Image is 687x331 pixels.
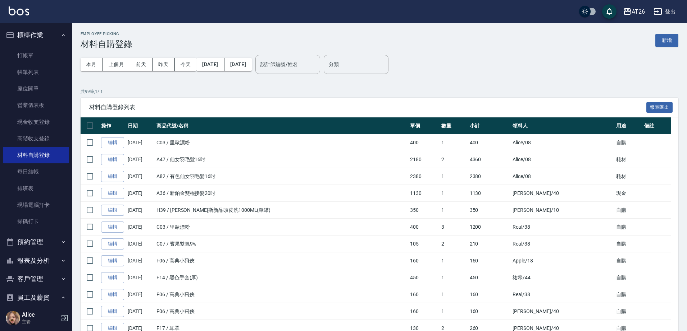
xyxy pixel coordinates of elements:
[408,286,440,303] td: 160
[126,117,155,134] th: 日期
[126,202,155,219] td: [DATE]
[614,286,643,303] td: 自購
[440,286,468,303] td: 1
[3,64,69,80] a: 帳單列表
[614,252,643,269] td: 自購
[511,219,614,236] td: Real /38
[3,147,69,163] a: 材料自購登錄
[651,5,678,18] button: 登出
[511,202,614,219] td: [PERSON_NAME] /10
[81,39,132,49] h3: 材料自購登錄
[646,102,673,113] button: 報表匯出
[130,58,153,71] button: 前天
[155,236,408,252] td: C07 / 賓果雙氧9%
[408,252,440,269] td: 160
[81,58,103,71] button: 本月
[101,255,124,266] a: 編輯
[155,185,408,202] td: A36 / 新鉑金雙棍接髮20吋
[103,58,130,71] button: 上個月
[468,286,511,303] td: 160
[101,272,124,283] a: 編輯
[408,185,440,202] td: 1130
[468,219,511,236] td: 1200
[3,26,69,45] button: 櫃檯作業
[101,289,124,300] a: 編輯
[468,303,511,320] td: 160
[511,252,614,269] td: Apple /18
[3,97,69,113] a: 營業儀表板
[614,117,643,134] th: 用途
[468,185,511,202] td: 1130
[408,117,440,134] th: 單價
[155,134,408,151] td: C03 / 里歐漂粉
[468,134,511,151] td: 400
[3,213,69,230] a: 掃碼打卡
[155,269,408,286] td: F14 / 黑色手套(厚)
[408,151,440,168] td: 2180
[3,47,69,64] a: 打帳單
[155,219,408,236] td: C03 / 里歐漂粉
[175,58,197,71] button: 今天
[468,269,511,286] td: 450
[408,202,440,219] td: 350
[3,114,69,130] a: 現金收支登錄
[602,4,617,19] button: save
[614,202,643,219] td: 自購
[511,151,614,168] td: Alice /08
[155,117,408,134] th: 商品代號/名稱
[3,251,69,270] button: 報表及分析
[614,269,643,286] td: 自購
[3,163,69,180] a: 每日結帳
[440,151,468,168] td: 2
[511,185,614,202] td: [PERSON_NAME] /40
[155,151,408,168] td: A47 / 仙女羽毛髮16吋
[3,130,69,147] a: 高階收支登錄
[126,286,155,303] td: [DATE]
[81,32,132,36] h2: Employee Picking
[408,303,440,320] td: 160
[511,236,614,252] td: Real /38
[9,6,29,15] img: Logo
[153,58,175,71] button: 昨天
[408,134,440,151] td: 400
[126,168,155,185] td: [DATE]
[468,252,511,269] td: 160
[101,137,124,148] a: 編輯
[126,236,155,252] td: [DATE]
[22,311,59,318] h5: Alice
[511,168,614,185] td: Alice /08
[155,168,408,185] td: A82 / 有色仙女羽毛髮16吋
[614,151,643,168] td: 耗材
[614,236,643,252] td: 自購
[22,318,59,325] p: 主管
[126,303,155,320] td: [DATE]
[408,168,440,185] td: 2380
[224,58,252,71] button: [DATE]
[655,34,678,47] button: 新增
[155,303,408,320] td: F06 / 高典小飛俠
[468,151,511,168] td: 4360
[126,252,155,269] td: [DATE]
[155,202,408,219] td: H39 / [PERSON_NAME]斯新品頭皮洗1000ML(單罐)
[511,286,614,303] td: Real /38
[155,252,408,269] td: F06 / 高典小飛俠
[468,236,511,252] td: 210
[126,269,155,286] td: [DATE]
[101,238,124,250] a: 編輯
[81,88,678,95] p: 共 99 筆, 1 / 1
[614,219,643,236] td: 自購
[101,188,124,199] a: 編輯
[196,58,224,71] button: [DATE]
[440,134,468,151] td: 1
[101,205,124,216] a: 編輯
[614,303,643,320] td: 自購
[408,236,440,252] td: 105
[3,80,69,97] a: 座位開單
[646,103,673,110] a: 報表匯出
[89,104,646,111] span: 材料自購登錄列表
[3,233,69,251] button: 預約管理
[3,197,69,213] a: 現場電腦打卡
[511,117,614,134] th: 領料人
[99,117,126,134] th: 操作
[614,134,643,151] td: 自購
